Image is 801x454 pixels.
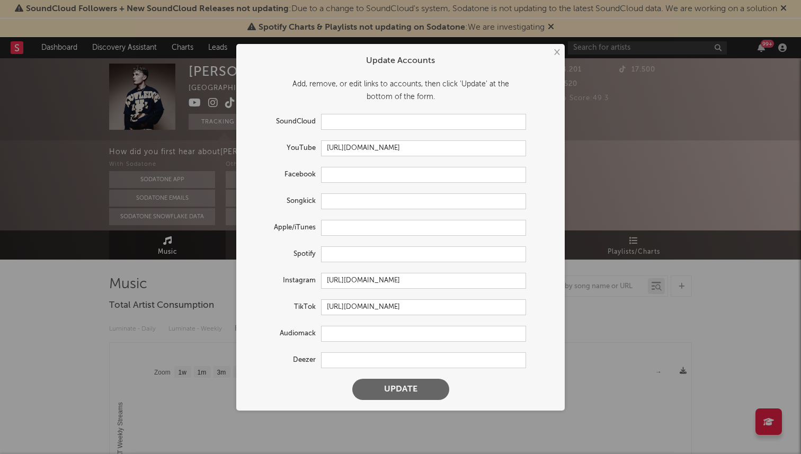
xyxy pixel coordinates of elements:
label: SoundCloud [247,115,321,128]
label: Apple/iTunes [247,221,321,234]
label: TikTok [247,301,321,314]
label: Spotify [247,248,321,261]
div: Add, remove, or edit links to accounts, then click 'Update' at the bottom of the form. [247,78,554,103]
label: Facebook [247,168,321,181]
button: × [550,47,562,58]
div: Update Accounts [247,55,554,67]
label: Deezer [247,354,321,367]
label: YouTube [247,142,321,155]
label: Songkick [247,195,321,208]
label: Audiomack [247,327,321,340]
label: Instagram [247,274,321,287]
button: Update [352,379,449,400]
